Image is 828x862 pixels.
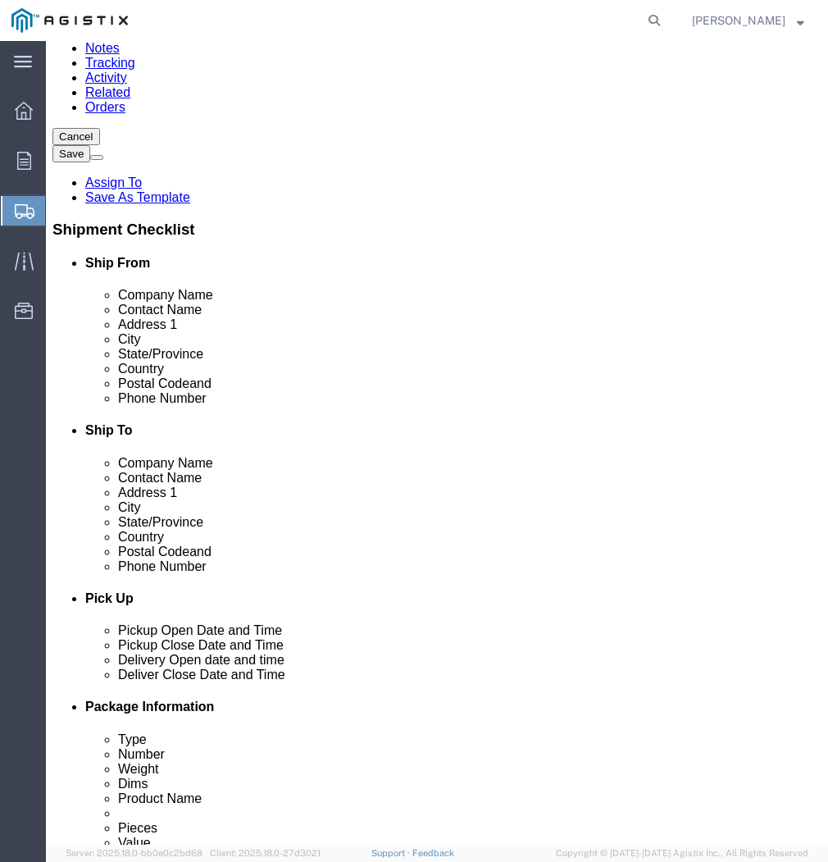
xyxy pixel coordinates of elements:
span: Client: 2025.18.0-27d3021 [210,848,321,858]
a: Support [371,848,412,858]
span: Server: 2025.18.0-bb0e0c2bd68 [66,848,202,858]
img: logo [11,8,128,33]
a: Feedback [412,848,454,858]
iframe: FS Legacy Container [46,41,828,845]
span: Janice Fahrmeier [692,11,785,30]
span: Copyright © [DATE]-[DATE] Agistix Inc., All Rights Reserved [556,846,808,860]
button: [PERSON_NAME] [691,11,805,30]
